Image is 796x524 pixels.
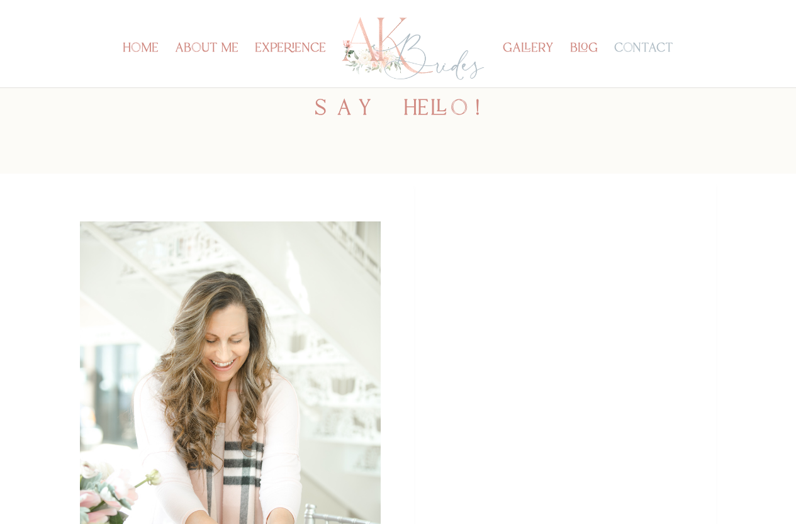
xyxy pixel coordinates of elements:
[570,44,598,87] a: blog
[175,44,238,87] a: about me
[340,14,486,84] img: Los Angeles Wedding Planner - AK Brides
[123,44,159,87] a: home
[614,44,673,87] a: contact
[80,98,717,126] h2: say hello!
[255,44,326,87] a: experience
[503,44,554,87] a: gallery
